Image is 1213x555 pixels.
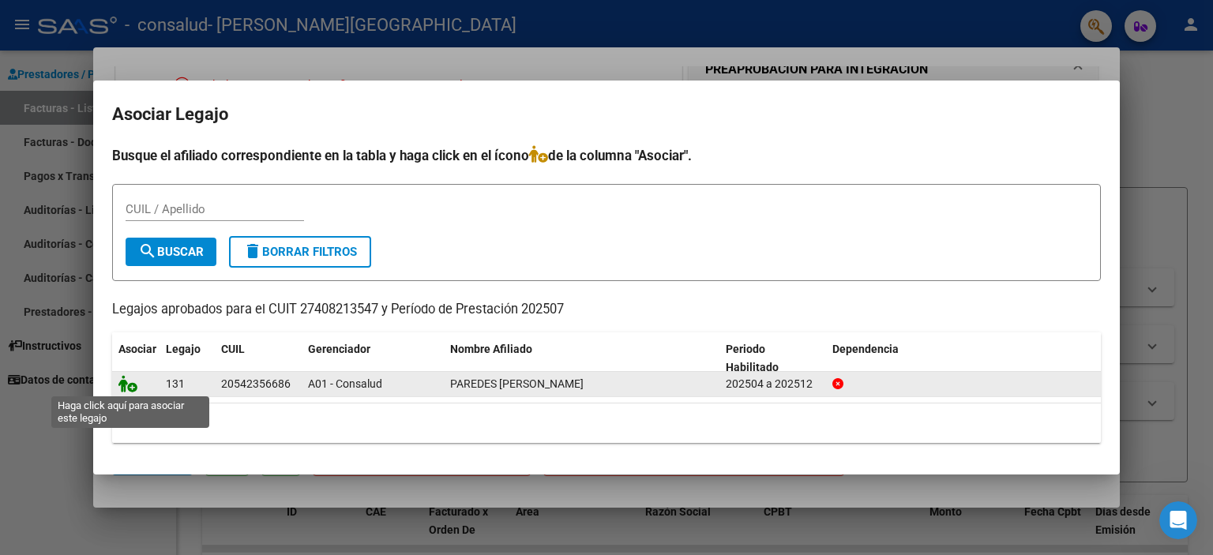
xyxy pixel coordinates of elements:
[221,375,291,393] div: 20542356686
[112,99,1101,129] h2: Asociar Legajo
[138,242,157,261] mat-icon: search
[243,245,357,259] span: Borrar Filtros
[308,377,382,390] span: A01 - Consalud
[726,375,820,393] div: 202504 a 202512
[308,343,370,355] span: Gerenciador
[444,332,719,384] datatable-header-cell: Nombre Afiliado
[302,332,444,384] datatable-header-cell: Gerenciador
[126,238,216,266] button: Buscar
[112,403,1101,443] div: 1 registros
[1159,501,1197,539] iframe: Intercom live chat
[243,242,262,261] mat-icon: delete
[229,236,371,268] button: Borrar Filtros
[112,145,1101,166] h4: Busque el afiliado correspondiente en la tabla y haga click en el ícono de la columna "Asociar".
[450,377,584,390] span: PAREDES THIAGO SEBASTIAN
[832,343,899,355] span: Dependencia
[726,343,779,373] span: Periodo Habilitado
[118,343,156,355] span: Asociar
[160,332,215,384] datatable-header-cell: Legajo
[166,377,185,390] span: 131
[826,332,1102,384] datatable-header-cell: Dependencia
[112,300,1101,320] p: Legajos aprobados para el CUIT 27408213547 y Período de Prestación 202507
[112,332,160,384] datatable-header-cell: Asociar
[215,332,302,384] datatable-header-cell: CUIL
[450,343,532,355] span: Nombre Afiliado
[166,343,201,355] span: Legajo
[138,245,204,259] span: Buscar
[221,343,245,355] span: CUIL
[719,332,826,384] datatable-header-cell: Periodo Habilitado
